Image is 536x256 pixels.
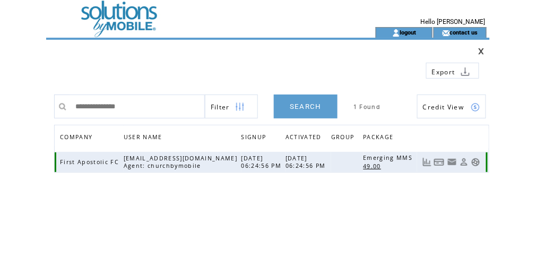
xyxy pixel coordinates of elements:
[422,158,431,167] a: View Usage
[331,131,357,146] span: GROUP
[274,95,338,118] a: SEARCH
[434,158,445,167] a: View Bills
[426,63,479,79] a: Export
[124,133,165,140] a: USER NAME
[421,18,486,25] span: Hello [PERSON_NAME]
[241,133,269,140] a: SIGNUP
[241,131,269,146] span: SIGNUP
[124,155,237,169] span: [EMAIL_ADDRESS][DOMAIN_NAME] Agent: churchbymobile
[235,95,245,119] img: filters.png
[286,131,324,146] span: ACTIVATED
[364,131,396,146] span: PACKAGE
[442,29,450,37] img: contact_us_icon.gif
[205,95,258,118] a: Filter
[447,157,457,167] a: Resend welcome email to this user
[364,161,387,170] a: 49.00
[364,163,384,170] span: 49.00
[364,154,416,161] span: Emerging MMS
[60,158,122,166] span: First Apostolic FC
[286,155,328,169] span: [DATE] 06:24:56 PM
[60,131,95,146] span: COMPANY
[211,103,230,112] span: Show filters
[471,158,480,167] a: Support
[400,29,417,36] a: logout
[392,29,400,37] img: account_icon.gif
[331,131,360,146] a: GROUP
[353,103,381,110] span: 1 Found
[423,103,464,112] span: Show Credits View
[286,131,327,146] a: ACTIVATED
[471,103,480,112] img: credits.png
[450,29,478,36] a: contact us
[60,133,95,140] a: COMPANY
[417,95,486,118] a: Credit View
[461,67,470,76] img: download.png
[364,131,399,146] a: PACKAGE
[241,155,284,169] span: [DATE] 06:24:56 PM
[460,158,469,167] a: View Profile
[432,67,455,76] span: Export to csv file
[124,131,165,146] span: USER NAME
